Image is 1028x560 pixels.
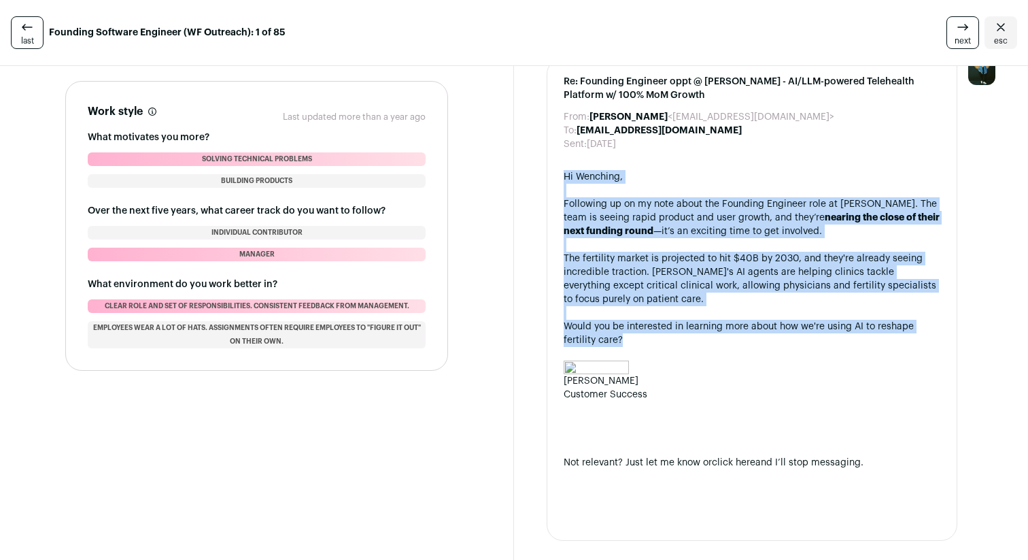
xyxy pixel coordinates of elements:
[88,103,143,120] h2: Work style
[564,361,629,374] img: AD_4nXfN_Wdbo-9dN62kpSIH8EszFLdSX9Ee2SmTdSe9uclOz2fvlvqi_K2NFv-j8qjgcrqPyhWTkoaG637ThTiP2dTyvP11O...
[564,124,577,137] dt: To:
[564,110,589,124] dt: From:
[88,204,426,218] h3: Over the next five years, what career track do you want to follow?
[88,248,426,261] li: Manager
[88,299,426,313] li: Clear role and set of responsibilities. Consistent feedback from management.
[577,126,742,135] b: [EMAIL_ADDRESS][DOMAIN_NAME]
[587,137,616,151] dd: [DATE]
[984,16,1017,49] a: Close
[712,458,755,467] a: click here
[564,252,940,306] div: The fertility market is projected to hit $40B by 2030, and they're already seeing incredible trac...
[88,174,426,188] li: Building products
[88,152,426,166] li: Solving technical problems
[946,16,979,49] a: next
[589,112,668,122] b: [PERSON_NAME]
[564,320,940,347] div: Would you be interested in learning more about how we're using AI to reshape fertility care?
[564,197,940,238] div: Following up on my note about the Founding Engineer role at [PERSON_NAME]. The team is seeing rap...
[564,75,940,102] span: Re: Founding Engineer oppt @ [PERSON_NAME] - AI/LLM-powered Telehealth Platform w/ 100% MoM Growth
[21,35,34,46] span: last
[564,137,587,151] dt: Sent:
[994,35,1008,46] span: esc
[88,278,426,291] h3: What environment do you work better in?
[564,374,940,388] div: [PERSON_NAME]
[11,16,44,49] a: last
[283,112,426,122] p: Last updated more than a year ago
[564,172,623,182] span: Hi Wenching,
[88,321,426,348] li: Employees wear a lot of hats. Assignments often require employees to "figure it out" on their own.
[88,226,426,240] li: Individual contributor
[49,26,286,39] strong: Founding Software Engineer (WF Outreach): 1 of 85
[564,456,940,470] div: Not relevant? Just let me know or and I’ll stop messaging.
[968,58,995,85] img: 12031951-medium_jpg
[88,131,426,144] h3: What motivates you more?
[564,388,940,401] div: Customer Success
[955,35,971,46] span: next
[589,110,834,124] dd: <[EMAIL_ADDRESS][DOMAIN_NAME]>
